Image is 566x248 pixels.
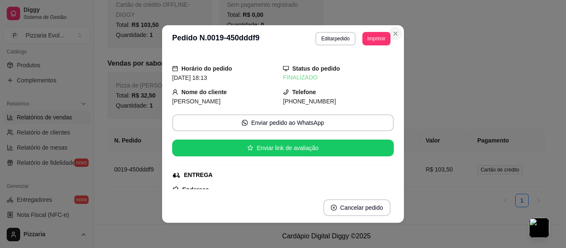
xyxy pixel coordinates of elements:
button: Editarpedido [315,32,355,45]
span: pushpin [172,186,179,193]
div: FINALIZADO [283,73,394,82]
span: desktop [283,66,289,71]
span: [DATE] 18:13 [172,74,207,81]
span: [PERSON_NAME] [172,98,220,105]
h3: Pedido N. 0019-450dddf9 [172,32,259,45]
span: close-circle [331,205,337,211]
span: user [172,89,178,95]
strong: Horário do pedido [181,65,232,72]
button: whats-appEnviar pedido ao WhatsApp [172,114,394,131]
div: ENTREGA [184,171,212,179]
span: [PHONE_NUMBER] [283,98,336,105]
strong: Status do pedido [292,65,340,72]
button: Close [389,27,402,40]
span: calendar [172,66,178,71]
span: star [247,145,253,151]
strong: Endereço [182,186,209,193]
button: Imprimir [362,32,390,45]
span: whats-app [242,120,248,126]
strong: Nome do cliente [181,89,227,95]
span: phone [283,89,289,95]
strong: Telefone [292,89,316,95]
button: close-circleCancelar pedido [323,199,390,216]
button: starEnviar link de avaliação [172,140,394,156]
